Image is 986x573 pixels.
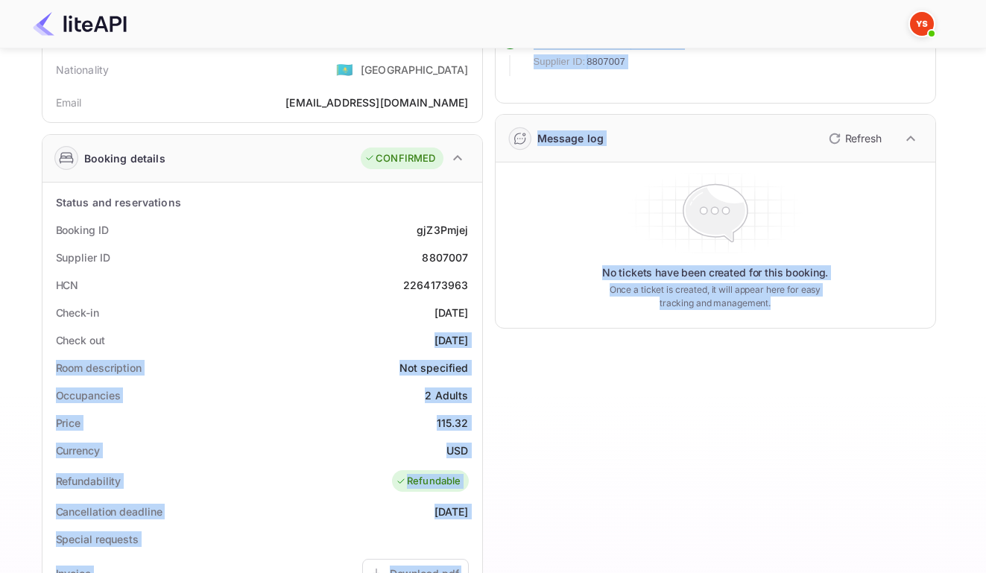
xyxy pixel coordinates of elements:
[396,474,461,489] div: Refundable
[434,305,469,320] div: [DATE]
[587,54,625,69] span: 8807007
[437,415,469,431] div: 115.32
[56,332,105,348] div: Check out
[84,151,165,166] div: Booking details
[56,250,110,265] div: Supplier ID
[56,360,142,376] div: Room description
[56,277,79,293] div: HCN
[56,443,100,458] div: Currency
[56,473,121,489] div: Refundability
[285,95,468,110] div: [EMAIL_ADDRESS][DOMAIN_NAME]
[598,283,833,310] p: Once a ticket is created, it will appear here for easy tracking and management.
[56,194,181,210] div: Status and reservations
[534,54,586,69] span: Supplier ID:
[56,95,82,110] div: Email
[336,56,353,83] span: United States
[364,151,435,166] div: CONFIRMED
[425,387,468,403] div: 2 Adults
[910,12,934,36] img: Yandex Support
[820,127,888,151] button: Refresh
[33,12,127,36] img: LiteAPI Logo
[403,277,469,293] div: 2264173963
[399,360,469,376] div: Not specified
[434,332,469,348] div: [DATE]
[865,33,923,76] div: [DATE] 14:29
[537,130,604,146] div: Message log
[56,531,139,547] div: Special requests
[845,130,882,146] p: Refresh
[56,305,99,320] div: Check-in
[434,504,469,519] div: [DATE]
[422,250,468,265] div: 8807007
[56,504,162,519] div: Cancellation deadline
[56,415,81,431] div: Price
[602,265,829,280] p: No tickets have been created for this booking.
[56,387,121,403] div: Occupancies
[361,62,469,77] div: [GEOGRAPHIC_DATA]
[446,443,468,458] div: USD
[56,222,109,238] div: Booking ID
[56,62,110,77] div: Nationality
[417,222,468,238] div: gjZ3Pmjej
